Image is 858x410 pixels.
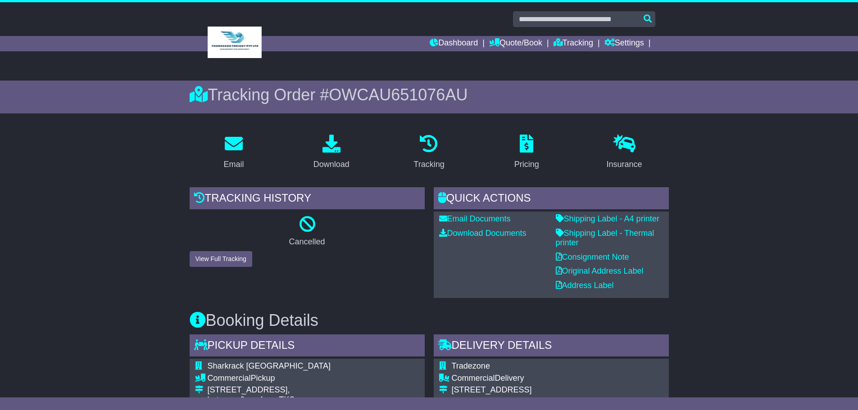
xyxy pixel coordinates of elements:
[208,361,331,370] span: Sharkrack [GEOGRAPHIC_DATA]
[208,374,251,383] span: Commercial
[604,36,644,51] a: Settings
[313,158,350,171] div: Download
[607,158,642,171] div: Insurance
[190,85,669,104] div: Tracking Order #
[190,251,252,267] button: View Full Tracking
[439,229,527,238] a: Download Documents
[554,36,593,51] a: Tracking
[190,187,425,212] div: Tracking history
[452,385,593,395] div: [STREET_ADDRESS]
[413,158,444,171] div: Tracking
[514,158,539,171] div: Pricing
[308,131,355,174] a: Download
[556,252,629,261] a: Consignment Note
[452,374,495,383] span: Commercial
[190,311,669,329] h3: Booking Details
[556,281,614,290] a: Address Label
[452,374,593,383] div: Delivery
[208,395,381,405] div: between 9am-4pm. TKS
[556,214,659,223] a: Shipping Label - A4 printer
[208,385,381,395] div: [STREET_ADDRESS],
[190,334,425,359] div: Pickup Details
[556,266,644,275] a: Original Address Label
[208,374,381,383] div: Pickup
[452,361,490,370] span: Tradezone
[489,36,542,51] a: Quote/Book
[190,237,425,247] p: Cancelled
[556,229,654,248] a: Shipping Label - Thermal printer
[218,131,250,174] a: Email
[601,131,648,174] a: Insurance
[434,187,669,212] div: Quick Actions
[223,158,244,171] div: Email
[329,86,468,104] span: OWCAU651076AU
[439,214,511,223] a: Email Documents
[430,36,478,51] a: Dashboard
[508,131,545,174] a: Pricing
[408,131,450,174] a: Tracking
[434,334,669,359] div: Delivery Details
